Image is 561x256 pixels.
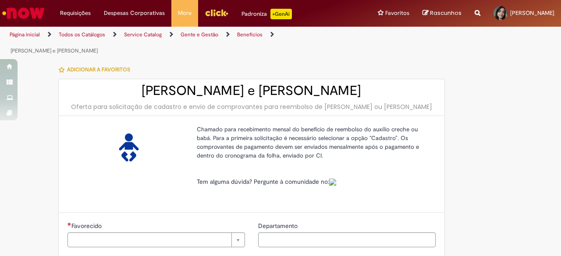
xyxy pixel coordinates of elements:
a: Limpar campo Favorecido [67,232,245,247]
span: Departamento [258,222,299,230]
img: sys_attachment.do [329,179,336,186]
p: Tem alguma dúvida? Pergunte à comunidade no: [197,177,429,186]
a: Colabora [329,178,336,186]
a: Rascunhos [423,9,462,18]
span: Necessários [67,222,71,226]
span: Despesas Corporativas [104,9,165,18]
a: Service Catalog [124,31,162,38]
p: +GenAi [270,9,292,19]
span: Favoritos [385,9,409,18]
a: Benefícios [237,31,263,38]
span: Requisições [60,9,91,18]
img: ServiceNow [1,4,46,22]
span: Necessários - Favorecido [71,222,103,230]
div: Oferta para solicitação de cadastro e envio de comprovantes para reembolso de [PERSON_NAME] ou [P... [67,102,436,111]
div: Padroniza [241,9,292,19]
ul: Trilhas de página [7,27,367,59]
span: [PERSON_NAME] [510,9,554,17]
a: Gente e Gestão [181,31,218,38]
span: Rascunhos [430,9,462,17]
span: More [178,9,192,18]
button: Adicionar a Favoritos [58,60,135,79]
a: Todos os Catálogos [59,31,105,38]
h2: [PERSON_NAME] e [PERSON_NAME] [67,84,436,98]
img: click_logo_yellow_360x200.png [205,6,228,19]
img: Auxílio Creche e Babá [115,133,143,161]
span: Adicionar a Favoritos [67,66,130,73]
a: [PERSON_NAME] e [PERSON_NAME] [11,47,98,54]
input: Departamento [258,232,436,247]
a: Página inicial [10,31,40,38]
span: Chamado para recebimento mensal do benefício de reembolso do auxílio creche ou babá. Para a prime... [197,126,419,159]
